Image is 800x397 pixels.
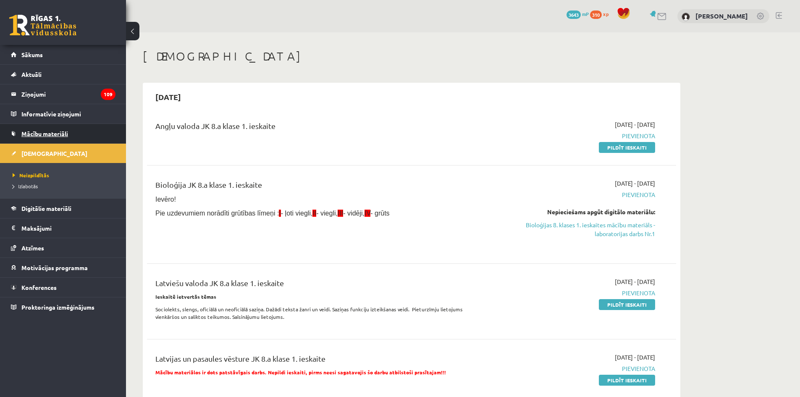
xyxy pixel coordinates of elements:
span: Izlabotās [13,183,38,189]
a: [DEMOGRAPHIC_DATA] [11,144,115,163]
span: xp [603,11,609,17]
div: Latvijas un pasaules vēsture JK 8.a klase 1. ieskaite [155,353,484,368]
a: Ziņojumi109 [11,84,115,104]
a: Neizpildītās [13,171,118,179]
a: Proktoringa izmēģinājums [11,297,115,317]
a: Informatīvie ziņojumi [11,104,115,124]
a: Izlabotās [13,182,118,190]
span: I [279,210,281,217]
span: Motivācijas programma [21,264,88,271]
span: [DATE] - [DATE] [615,277,655,286]
span: [DATE] - [DATE] [615,120,655,129]
span: Mācību materiālos ir dots patstāvīgais darbs. Nepildi ieskaiti, pirms neesi sagatavojis šo darbu ... [155,369,446,376]
span: mP [582,11,589,17]
a: [PERSON_NAME] [695,12,748,20]
span: Sākums [21,51,43,58]
h2: [DATE] [147,87,189,107]
a: Konferences [11,278,115,297]
span: Ievēro! [155,196,176,203]
span: 310 [590,11,602,19]
span: II [312,210,316,217]
img: Kārlis Bergs [682,13,690,21]
span: Pievienota [497,364,655,373]
legend: Maksājumi [21,218,115,238]
a: Pildīt ieskaiti [599,375,655,386]
span: Neizpildītās [13,172,49,179]
div: Nepieciešams apgūt digitālo materiālu: [497,208,655,216]
i: 109 [101,89,115,100]
span: [DEMOGRAPHIC_DATA] [21,150,87,157]
span: Digitālie materiāli [21,205,71,212]
span: 3643 [567,11,581,19]
span: [DATE] - [DATE] [615,179,655,188]
span: III [338,210,343,217]
div: Bioloģija JK 8.a klase 1. ieskaite [155,179,484,195]
span: IV [365,210,370,217]
div: Angļu valoda JK 8.a klase 1. ieskaite [155,120,484,136]
span: Atzīmes [21,244,44,252]
a: Mācību materiāli [11,124,115,143]
span: [DATE] - [DATE] [615,353,655,362]
a: Pildīt ieskaiti [599,142,655,153]
a: Motivācijas programma [11,258,115,277]
legend: Ziņojumi [21,84,115,104]
strong: Ieskaitē ietvertās tēmas [155,293,216,300]
a: Sākums [11,45,115,64]
p: Sociolekts, slengs, oficiālā un neoficiālā saziņa. Dažādi teksta žanri un veidi. Saziņas funkciju... [155,305,484,321]
span: Pie uzdevumiem norādīti grūtības līmeņi : - ļoti viegli, - viegli, - vidēji, - grūts [155,210,390,217]
a: Bioloģijas 8. klases 1. ieskaites mācību materiāls - laboratorijas darbs Nr.1 [497,221,655,238]
a: Digitālie materiāli [11,199,115,218]
a: 3643 mP [567,11,589,17]
h1: [DEMOGRAPHIC_DATA] [143,49,680,63]
span: Pievienota [497,289,655,297]
a: Aktuāli [11,65,115,84]
span: Pievienota [497,131,655,140]
span: Mācību materiāli [21,130,68,137]
span: Aktuāli [21,71,42,78]
span: Pievienota [497,190,655,199]
span: Konferences [21,284,57,291]
div: Latviešu valoda JK 8.a klase 1. ieskaite [155,277,484,293]
a: Pildīt ieskaiti [599,299,655,310]
a: Maksājumi [11,218,115,238]
span: Proktoringa izmēģinājums [21,303,94,311]
a: Atzīmes [11,238,115,258]
a: 310 xp [590,11,613,17]
a: Rīgas 1. Tālmācības vidusskola [9,15,76,36]
legend: Informatīvie ziņojumi [21,104,115,124]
